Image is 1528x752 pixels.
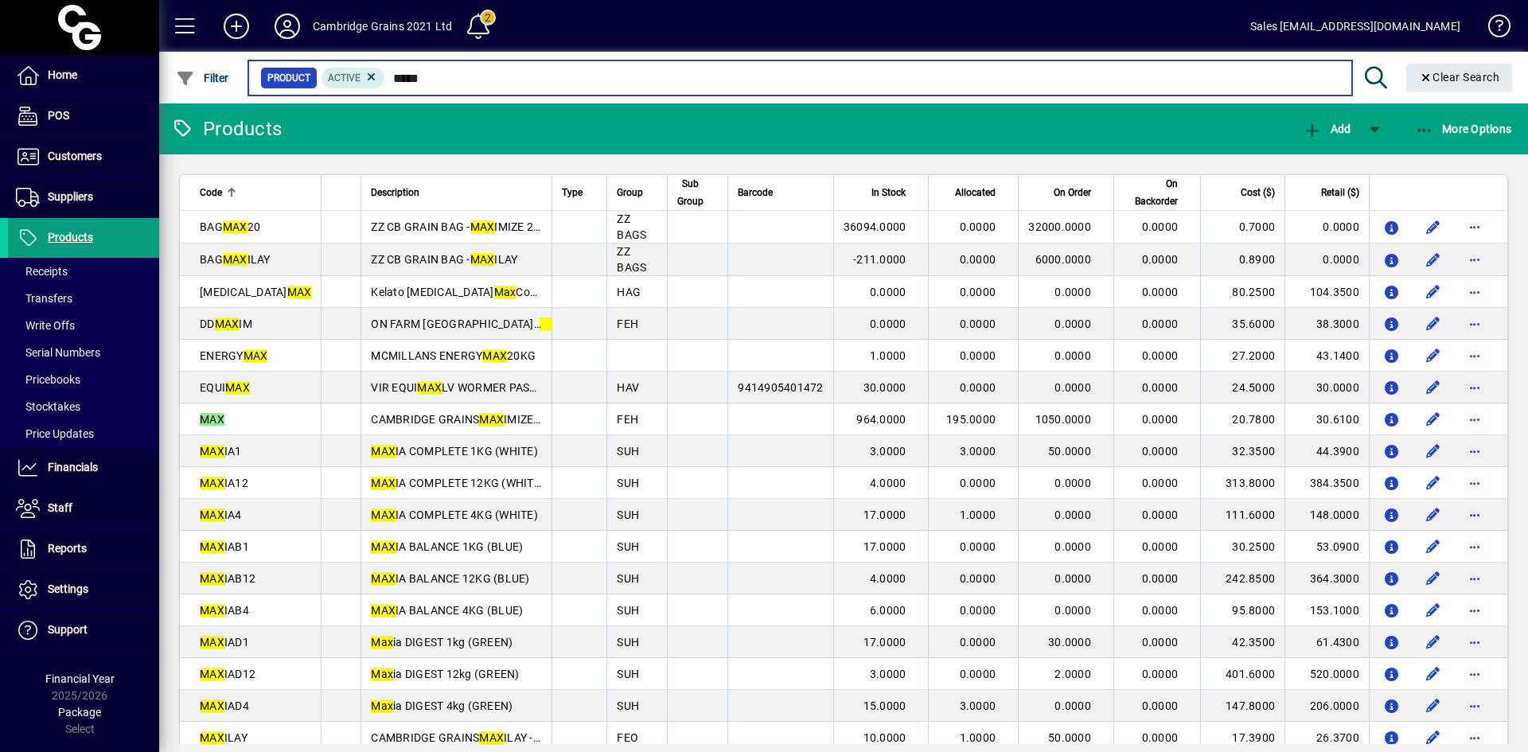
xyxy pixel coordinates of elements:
[16,427,94,440] span: Price Updates
[328,72,361,84] span: Active
[200,604,249,617] span: IAB4
[870,477,906,489] span: 4.0000
[617,540,639,553] span: SUH
[1200,211,1284,244] td: 0.7000
[8,366,159,393] a: Pricebooks
[738,381,823,394] span: 9414905401472
[617,445,639,458] span: SUH
[48,109,69,122] span: POS
[617,184,657,201] div: Group
[1054,699,1091,712] span: 0.0000
[200,445,224,458] em: MAX
[16,346,100,359] span: Serial Numbers
[870,668,906,680] span: 3.0000
[1421,279,1446,305] button: Edit
[200,349,267,362] span: ENERGY
[200,604,224,617] em: MAX
[1462,407,1487,432] button: More options
[1200,276,1284,308] td: 80.2500
[171,116,282,142] div: Products
[200,184,311,201] div: Code
[1462,214,1487,240] button: More options
[1054,184,1091,201] span: On Order
[313,14,452,39] div: Cambridge Grains 2021 Ltd
[1054,349,1091,362] span: 0.0000
[200,668,255,680] span: IAD12
[1035,253,1091,266] span: 6000.0000
[371,445,396,458] em: MAX
[1421,661,1446,687] button: Edit
[371,184,542,201] div: Description
[960,381,996,394] span: 0.0000
[8,56,159,95] a: Home
[1142,636,1179,649] span: 0.0000
[1200,563,1284,594] td: 242.8500
[1462,247,1487,272] button: More options
[371,572,529,585] span: IA BALANCE 12KG (BLUE)
[1200,531,1284,563] td: 30.2500
[371,540,523,553] span: IA BALANCE 1KG (BLUE)
[1142,445,1179,458] span: 0.0000
[955,184,996,201] span: Allocated
[960,540,996,553] span: 0.0000
[322,68,385,88] mat-chip: Activation Status: Active
[200,699,249,712] span: IAD4
[844,184,921,201] div: In Stock
[617,184,643,201] span: Group
[863,381,906,394] span: 30.0000
[172,64,233,92] button: Filter
[1028,220,1091,233] span: 32000.0000
[200,731,248,744] span: ILAY
[617,668,639,680] span: SUH
[960,668,996,680] span: 0.0000
[871,184,906,201] span: In Stock
[1462,502,1487,528] button: More options
[1421,343,1446,368] button: Edit
[267,70,310,86] span: Product
[1142,220,1179,233] span: 0.0000
[1462,343,1487,368] button: More options
[1284,563,1369,594] td: 364.3000
[960,220,996,233] span: 0.0000
[1124,175,1192,210] div: On Backorder
[48,461,98,473] span: Financials
[1284,626,1369,658] td: 61.4300
[371,220,583,233] span: ZZ CB GRAIN BAG - IMIZE 20KG NEW
[1462,629,1487,655] button: More options
[371,668,519,680] span: ia DIGEST 12kg (GREEN)
[1421,502,1446,528] button: Edit
[48,542,87,555] span: Reports
[1421,693,1446,719] button: Edit
[371,604,523,617] span: IA BALANCE 4KG (BLUE)
[470,253,495,266] em: MAX
[8,339,159,366] a: Serial Numbers
[870,445,906,458] span: 3.0000
[617,636,639,649] span: SUH
[200,572,224,585] em: MAX
[8,489,159,528] a: Staff
[48,190,93,203] span: Suppliers
[48,231,93,244] span: Products
[1200,403,1284,435] td: 20.7800
[1303,123,1351,135] span: Add
[1284,340,1369,372] td: 43.1400
[677,175,718,210] div: Sub Group
[1421,375,1446,400] button: Edit
[1200,467,1284,499] td: 313.8000
[1462,470,1487,496] button: More options
[1142,253,1179,266] span: 0.0000
[1415,123,1512,135] span: More Options
[371,445,538,458] span: IA COMPLETE 1KG (WHITE)
[1421,438,1446,464] button: Edit
[1048,731,1091,744] span: 50.0000
[960,445,996,458] span: 3.0000
[1142,731,1179,744] span: 0.0000
[617,604,639,617] span: SUH
[48,583,88,595] span: Settings
[1462,598,1487,623] button: More options
[1462,725,1487,750] button: More options
[200,731,224,744] em: MAX
[1142,381,1179,394] span: 0.0000
[738,184,823,201] div: Barcode
[1284,499,1369,531] td: 148.0000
